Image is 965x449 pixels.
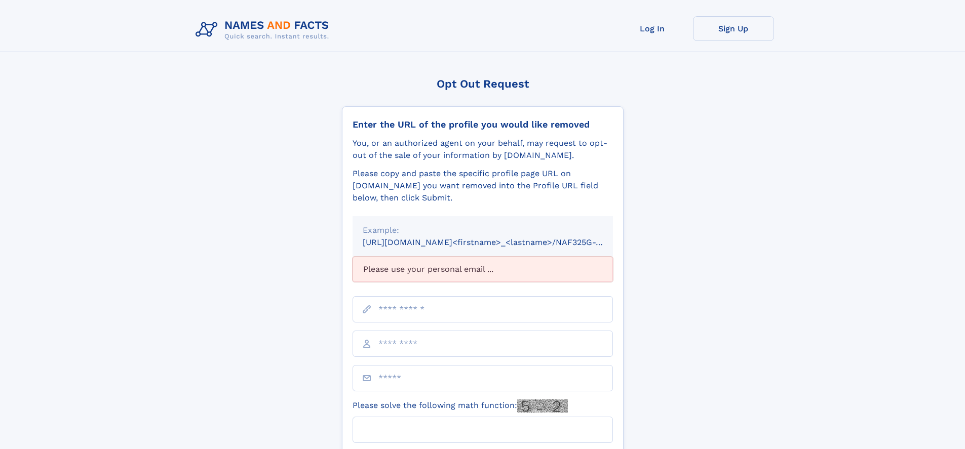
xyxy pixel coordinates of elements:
div: Example: [363,224,603,236]
div: Please use your personal email ... [353,257,613,282]
small: [URL][DOMAIN_NAME]<firstname>_<lastname>/NAF325G-xxxxxxxx [363,237,632,247]
label: Please solve the following math function: [353,399,568,413]
div: Opt Out Request [342,77,624,90]
div: Enter the URL of the profile you would like removed [353,119,613,130]
a: Sign Up [693,16,774,41]
div: You, or an authorized agent on your behalf, may request to opt-out of the sale of your informatio... [353,137,613,161]
div: Please copy and paste the specific profile page URL on [DOMAIN_NAME] you want removed into the Pr... [353,168,613,204]
a: Log In [612,16,693,41]
img: Logo Names and Facts [191,16,337,44]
